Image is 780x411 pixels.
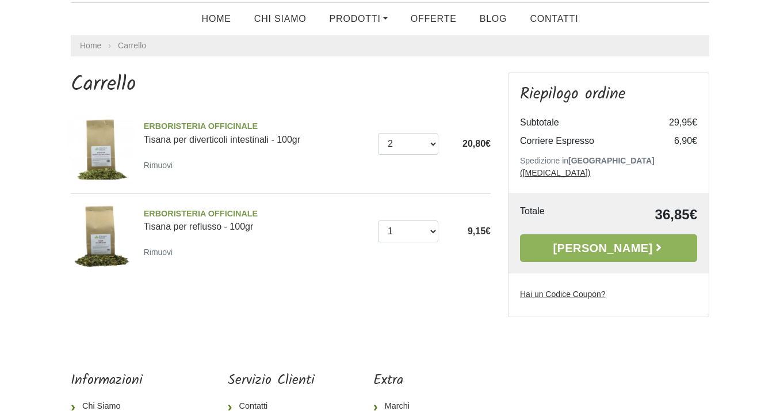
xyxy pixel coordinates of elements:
[144,248,173,257] small: Rimuovi
[144,120,369,133] span: ERBORISTERIA OFFICINALE
[651,113,697,132] td: 29,95€
[651,132,697,150] td: 6,90€
[520,290,606,299] u: Hai un Codice Coupon?
[118,41,146,50] a: Carrello
[518,7,590,31] a: Contatti
[144,120,369,144] a: ERBORISTERIA OFFICINALETisana per diverticoli intestinali - 100gr
[144,208,369,232] a: ERBORISTERIA OFFICINALETisana per reflusso - 100gr
[520,288,606,300] label: Hai un Codice Coupon?
[71,372,169,389] h5: Informazioni
[585,204,697,225] td: 36,85€
[520,85,697,104] h3: Riepilogo ordine
[520,155,697,179] p: Spedizione in
[144,158,178,172] a: Rimuovi
[520,204,585,225] td: Totale
[568,156,655,165] b: [GEOGRAPHIC_DATA]
[190,7,243,31] a: Home
[144,208,369,220] span: ERBORISTERIA OFFICINALE
[243,7,318,31] a: Chi Siamo
[318,7,399,31] a: Prodotti
[520,234,697,262] a: [PERSON_NAME]
[373,372,449,389] h5: Extra
[71,73,491,97] h1: Carrello
[520,113,651,132] td: Subtotale
[468,226,491,236] span: 9,15€
[71,35,709,56] nav: breadcrumb
[520,168,590,177] a: ([MEDICAL_DATA])
[67,116,135,184] img: Tisana per diverticoli intestinali - 100gr
[462,139,491,149] span: 20,80€
[80,40,101,52] a: Home
[144,161,173,170] small: Rimuovi
[67,203,135,272] img: Tisana per reflusso - 100gr
[468,7,519,31] a: Blog
[228,372,315,389] h5: Servizio Clienti
[520,132,651,150] td: Corriere Espresso
[399,7,468,31] a: OFFERTE
[144,245,178,259] a: Rimuovi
